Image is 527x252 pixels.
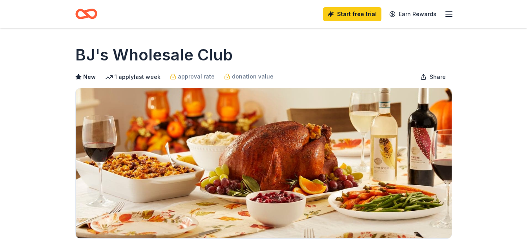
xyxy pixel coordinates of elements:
[105,72,160,82] div: 1 apply last week
[170,72,215,81] a: approval rate
[430,72,446,82] span: Share
[385,7,441,21] a: Earn Rewards
[224,72,274,81] a: donation value
[75,5,97,23] a: Home
[414,69,452,85] button: Share
[178,72,215,81] span: approval rate
[323,7,381,21] a: Start free trial
[83,72,96,82] span: New
[75,44,233,66] h1: BJ's Wholesale Club
[232,72,274,81] span: donation value
[76,88,452,238] img: Image for BJ's Wholesale Club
